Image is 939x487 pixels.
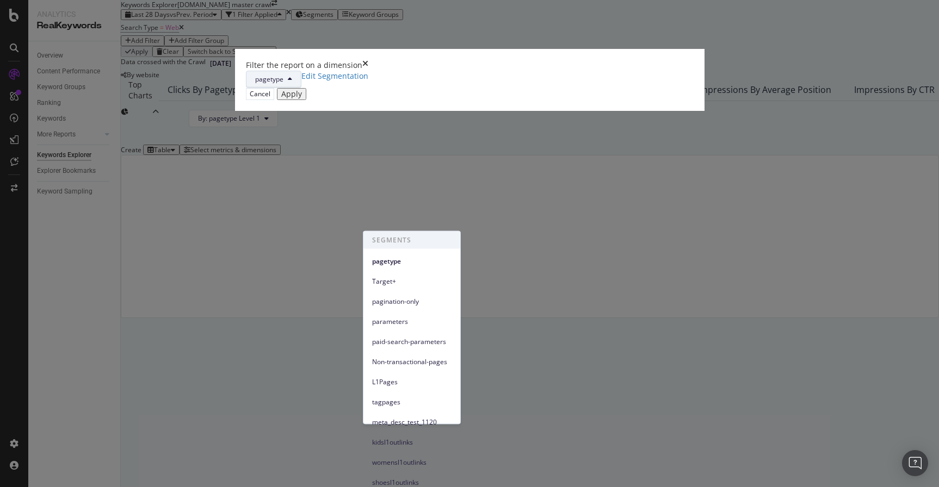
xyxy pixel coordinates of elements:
span: paid-search-parameters [372,336,452,346]
button: pagetype [246,71,301,88]
span: pagetype [372,256,452,266]
span: Non-transactional-pages [372,357,452,366]
div: Apply [281,90,302,98]
span: shoesl1outlinks [372,477,452,487]
div: modal [235,49,705,111]
span: L1Pages [372,377,452,386]
span: tagpages [372,397,452,407]
span: kidsl1outlinks [372,437,452,447]
button: Apply [277,88,306,100]
a: Edit Segmentation [301,71,368,88]
div: Cancel [250,89,270,98]
span: pagetype [255,74,283,84]
button: Cancel [246,88,274,100]
span: Target+ [372,276,452,286]
div: times [362,60,368,71]
span: meta_desc_test_1120 [372,417,452,427]
span: pagination-only [372,296,452,306]
div: Filter the report on a dimension [246,60,362,71]
div: Open Intercom Messenger [902,450,928,476]
span: SEGMENTS [363,232,460,249]
span: womensl1outlinks [372,457,452,467]
span: parameters [372,316,452,326]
